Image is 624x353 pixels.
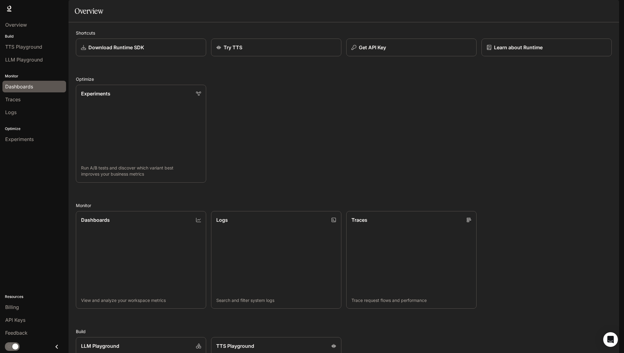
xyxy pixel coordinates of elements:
p: Traces [351,216,367,224]
p: Run A/B tests and discover which variant best improves your business metrics [81,165,201,177]
p: Try TTS [224,44,242,51]
a: Learn about Runtime [481,39,612,56]
p: TTS Playground [216,342,254,350]
p: LLM Playground [81,342,119,350]
div: Open Intercom Messenger [603,332,618,347]
a: ExperimentsRun A/B tests and discover which variant best improves your business metrics [76,85,206,183]
h2: Shortcuts [76,30,612,36]
h2: Monitor [76,202,612,209]
p: Logs [216,216,228,224]
p: View and analyze your workspace metrics [81,297,201,303]
p: Learn about Runtime [494,44,543,51]
p: Download Runtime SDK [88,44,144,51]
h2: Optimize [76,76,612,82]
a: TracesTrace request flows and performance [346,211,477,309]
p: Trace request flows and performance [351,297,471,303]
a: Try TTS [211,39,341,56]
a: DashboardsView and analyze your workspace metrics [76,211,206,309]
p: Search and filter system logs [216,297,336,303]
p: Experiments [81,90,110,97]
h1: Overview [75,5,103,17]
button: Get API Key [346,39,477,56]
h2: Build [76,328,612,335]
a: LogsSearch and filter system logs [211,211,341,309]
p: Get API Key [359,44,386,51]
p: Dashboards [81,216,110,224]
a: Download Runtime SDK [76,39,206,56]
